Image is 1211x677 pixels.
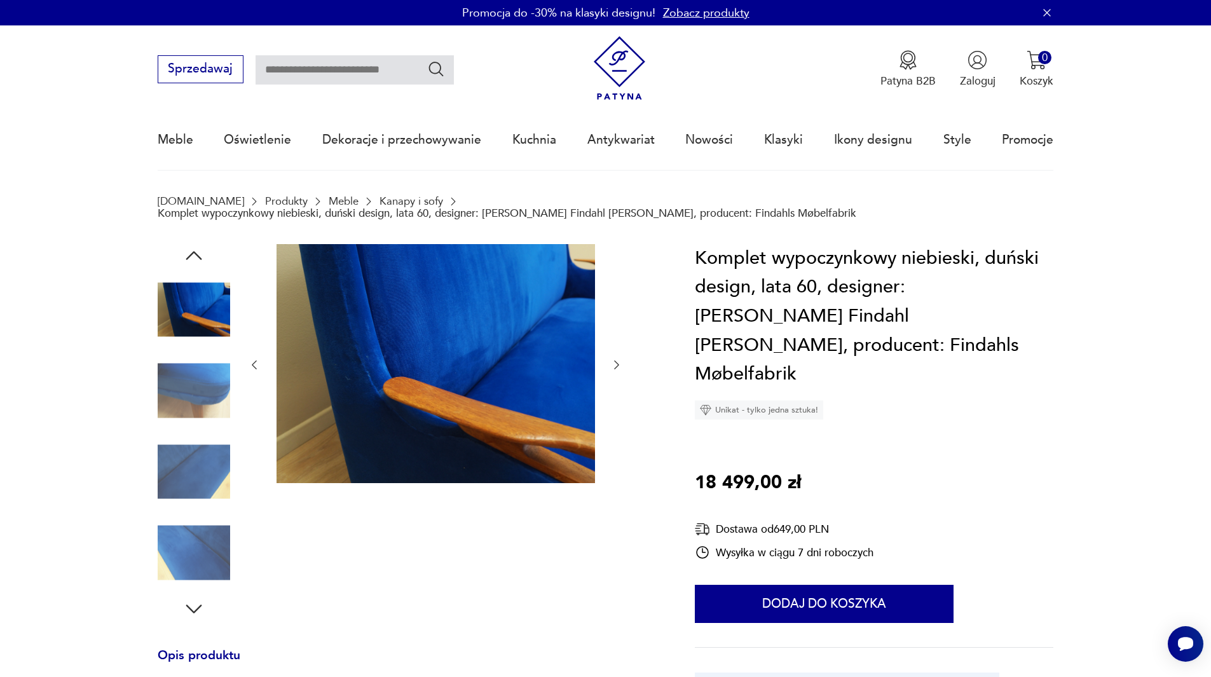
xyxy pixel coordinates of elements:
p: Zaloguj [960,74,995,88]
a: Ikona medaluPatyna B2B [880,50,936,88]
a: Style [943,111,971,169]
a: Kanapy i sofy [380,195,443,207]
a: Zobacz produkty [663,5,749,21]
img: Ikona dostawy [695,521,710,537]
button: Szukaj [427,60,446,78]
button: Patyna B2B [880,50,936,88]
a: Oświetlenie [224,111,291,169]
a: Promocje [1002,111,1053,169]
p: 18 499,00 zł [695,468,801,498]
a: Klasyki [764,111,803,169]
img: Zdjęcie produktu Komplet wypoczynkowy niebieski, duński design, lata 60, designer: Chresten Finda... [277,244,595,483]
h1: Komplet wypoczynkowy niebieski, duński design, lata 60, designer: [PERSON_NAME] Findahl [PERSON_N... [695,244,1053,389]
a: Meble [329,195,359,207]
iframe: Smartsupp widget button [1168,626,1203,662]
div: Unikat - tylko jedna sztuka! [695,400,823,420]
img: Zdjęcie produktu Komplet wypoczynkowy niebieski, duński design, lata 60, designer: Chresten Finda... [158,273,230,346]
p: Koszyk [1020,74,1053,88]
a: Antykwariat [587,111,655,169]
a: Kuchnia [512,111,556,169]
div: Wysyłka w ciągu 7 dni roboczych [695,545,873,560]
img: Ikona medalu [898,50,918,70]
img: Zdjęcie produktu Komplet wypoczynkowy niebieski, duński design, lata 60, designer: Chresten Finda... [158,435,230,508]
a: Ikony designu [834,111,912,169]
img: Ikonka użytkownika [968,50,987,70]
a: Nowości [685,111,733,169]
div: 0 [1038,51,1051,64]
button: 0Koszyk [1020,50,1053,88]
img: Zdjęcie produktu Komplet wypoczynkowy niebieski, duński design, lata 60, designer: Chresten Finda... [158,516,230,589]
a: Sprzedawaj [158,65,243,75]
img: Zdjęcie produktu Komplet wypoczynkowy niebieski, duński design, lata 60, designer: Chresten Finda... [158,354,230,427]
img: Patyna - sklep z meblami i dekoracjami vintage [587,36,652,100]
button: Zaloguj [960,50,995,88]
p: Komplet wypoczynkowy niebieski, duński design, lata 60, designer: [PERSON_NAME] Findahl [PERSON_N... [158,207,856,219]
div: Dostawa od 649,00 PLN [695,521,873,537]
a: Dekoracje i przechowywanie [322,111,481,169]
p: Promocja do -30% na klasyki designu! [462,5,655,21]
img: Ikona diamentu [700,404,711,416]
button: Dodaj do koszyka [695,585,954,623]
p: Patyna B2B [880,74,936,88]
a: [DOMAIN_NAME] [158,195,244,207]
img: Ikona koszyka [1027,50,1046,70]
h3: Opis produktu [158,651,659,676]
button: Sprzedawaj [158,55,243,83]
a: Produkty [265,195,308,207]
a: Meble [158,111,193,169]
